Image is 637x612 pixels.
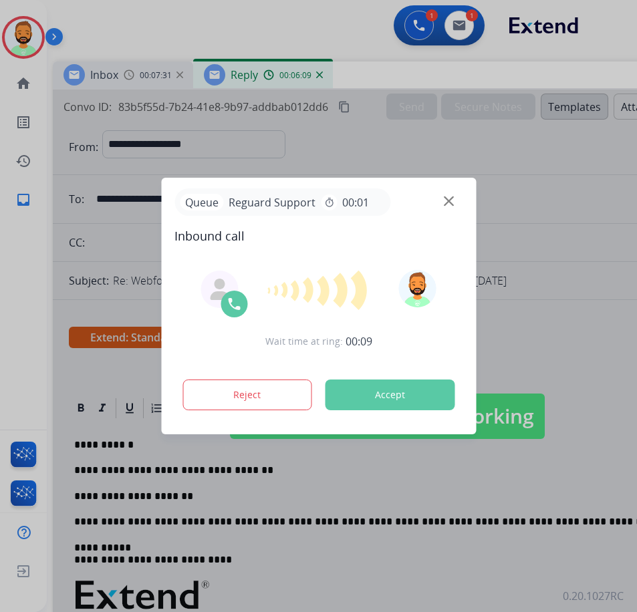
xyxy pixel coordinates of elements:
[180,194,223,210] p: Queue
[226,296,242,312] img: call-icon
[346,333,372,349] span: 00:09
[182,379,312,410] button: Reject
[399,270,436,307] img: avatar
[563,588,624,604] p: 0.20.1027RC
[342,194,369,210] span: 00:01
[223,194,321,210] span: Reguard Support
[265,335,343,348] span: Wait time at ring:
[325,379,455,410] button: Accept
[444,196,454,206] img: close-button
[324,197,334,208] mat-icon: timer
[209,279,230,300] img: agent-avatar
[174,226,463,245] span: Inbound call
